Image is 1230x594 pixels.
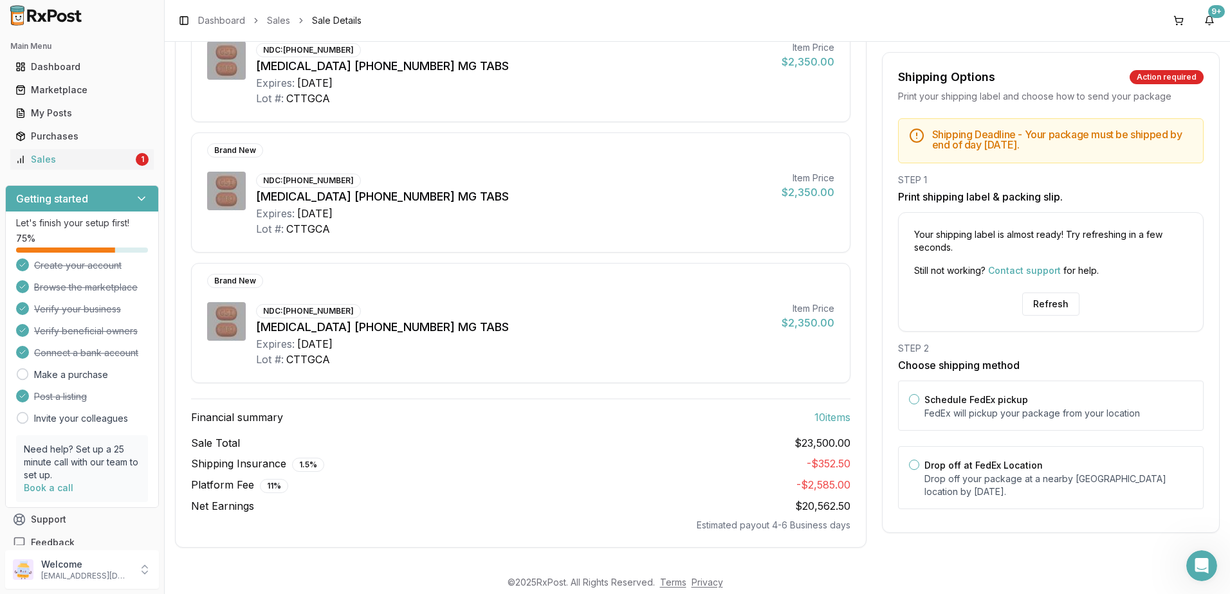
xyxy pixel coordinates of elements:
div: Lot #: [256,352,284,367]
p: Let's finish your setup first! [16,217,148,230]
div: CTTGCA [286,352,330,367]
div: 9+ [1208,5,1225,18]
img: User avatar [13,559,33,580]
span: Platform Fee [191,477,288,493]
div: Print your shipping label and choose how to send your package [898,90,1204,103]
div: Shipping Options [898,68,995,86]
button: Refresh [1022,292,1079,316]
div: NDC: [PHONE_NUMBER] [256,43,361,57]
nav: breadcrumb [198,14,362,27]
div: NDC: [PHONE_NUMBER] [256,174,361,188]
div: Expires: [256,336,295,352]
a: Make a purchase [34,368,108,381]
div: Marketplace [15,84,149,96]
span: Sale Details [312,14,362,27]
p: Drop off your package at a nearby [GEOGRAPHIC_DATA] location by [DATE] . [924,473,1193,498]
div: [MEDICAL_DATA] [PHONE_NUMBER] MG TABS [256,188,771,206]
span: - $352.50 [807,457,850,470]
span: Net Earnings [191,498,254,514]
div: 1.5 % [292,458,324,472]
iframe: Intercom live chat [1186,550,1217,581]
div: $2,350.00 [782,54,834,69]
img: RxPost Logo [5,5,87,26]
div: [MEDICAL_DATA] [PHONE_NUMBER] MG TABS [256,57,771,75]
p: Your shipping label is almost ready! Try refreshing in a few seconds. [914,228,1188,254]
div: Expires: [256,75,295,91]
a: Dashboard [10,55,154,78]
div: Expires: [256,206,295,221]
div: Estimated payout 4-6 Business days [191,519,850,532]
span: Post a listing [34,390,87,403]
div: Dashboard [15,60,149,73]
div: $2,350.00 [782,184,834,200]
span: Connect a bank account [34,346,138,359]
div: Action required [1130,70,1204,84]
span: Create your account [34,259,122,272]
a: Marketplace [10,78,154,102]
h3: Choose shipping method [898,357,1204,373]
button: Dashboard [5,57,159,77]
span: Verify beneficial owners [34,325,138,337]
span: Browse the marketplace [34,281,138,294]
div: Purchases [15,130,149,143]
span: - $2,585.00 [796,478,850,491]
p: Still not working? for help. [914,264,1188,277]
div: [DATE] [297,206,333,221]
span: 75 % [16,232,35,245]
p: Need help? Set up a 25 minute call with our team to set up. [24,443,140,482]
h2: Main Menu [10,41,154,51]
h3: Print shipping label & packing slip. [898,189,1204,204]
span: $23,500.00 [794,435,850,451]
a: Invite your colleagues [34,412,128,425]
a: Dashboard [198,14,245,27]
div: $2,350.00 [782,315,834,330]
button: Sales1 [5,149,159,170]
div: Item Price [782,172,834,184]
span: 10 item s [814,410,850,425]
div: Brand New [207,274,263,288]
a: My Posts [10,102,154,125]
div: STEP 2 [898,342,1204,355]
div: CTTGCA [286,221,330,237]
span: Feedback [31,536,75,549]
span: Sale Total [191,435,240,451]
div: Sales [15,153,133,166]
div: Item Price [782,302,834,315]
img: Biktarvy 50-200-25 MG TABS [207,172,246,210]
img: Biktarvy 50-200-25 MG TABS [207,41,246,80]
div: [DATE] [297,336,333,352]
img: Biktarvy 50-200-25 MG TABS [207,302,246,341]
div: Lot #: [256,91,284,106]
span: $20,562.50 [795,500,850,512]
div: STEP 1 [898,174,1204,186]
button: Purchases [5,126,159,147]
div: Item Price [782,41,834,54]
div: Lot #: [256,221,284,237]
h3: Getting started [16,191,88,206]
a: Privacy [692,577,723,588]
div: Brand New [207,143,263,157]
label: Drop off at FedEx Location [924,460,1043,471]
a: Terms [660,577,686,588]
button: 9+ [1199,10,1220,31]
p: Welcome [41,558,131,571]
div: 1 [136,153,149,166]
div: [DATE] [297,75,333,91]
a: Purchases [10,125,154,148]
button: Marketplace [5,80,159,100]
span: Financial summary [191,410,283,425]
span: Shipping Insurance [191,456,324,472]
p: FedEx will pickup your package from your location [924,407,1193,420]
a: Book a call [24,482,73,493]
div: NDC: [PHONE_NUMBER] [256,304,361,318]
label: Schedule FedEx pickup [924,394,1028,405]
div: CTTGCA [286,91,330,106]
h5: Shipping Deadline - Your package must be shipped by end of day [DATE] . [932,129,1193,150]
div: [MEDICAL_DATA] [PHONE_NUMBER] MG TABS [256,318,771,336]
a: Sales [267,14,290,27]
button: Feedback [5,531,159,554]
a: Sales1 [10,148,154,171]
div: 11 % [260,479,288,493]
p: [EMAIL_ADDRESS][DOMAIN_NAME] [41,571,131,581]
span: Verify your business [34,303,121,316]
